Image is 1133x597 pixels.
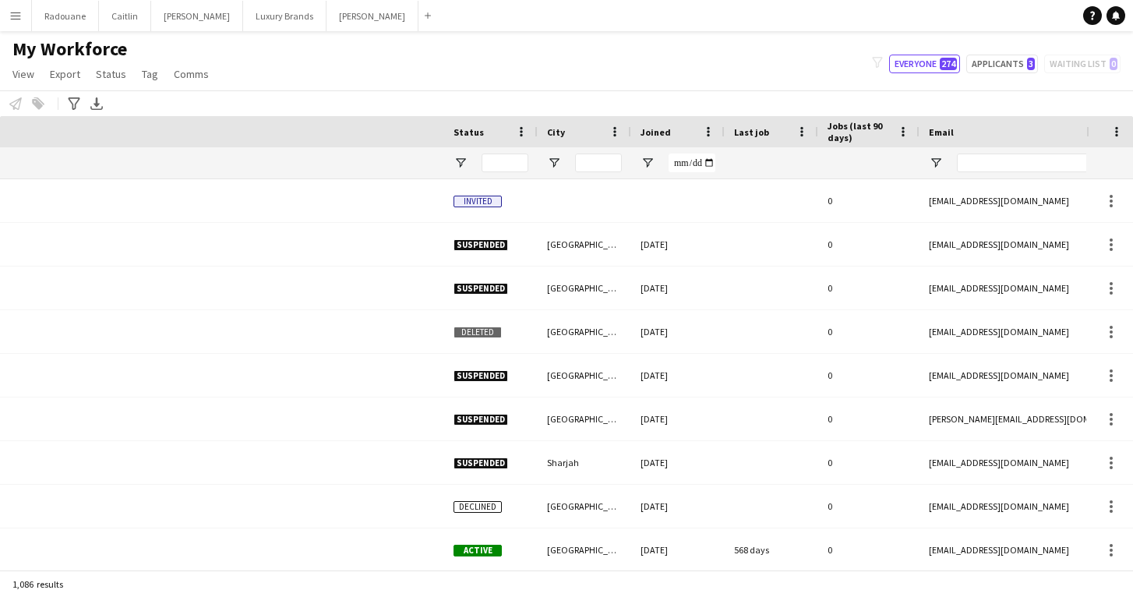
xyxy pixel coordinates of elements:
[818,354,919,397] div: 0
[818,528,919,571] div: 0
[547,126,565,138] span: City
[818,441,919,484] div: 0
[12,67,34,81] span: View
[538,485,631,528] div: [GEOGRAPHIC_DATA]
[454,501,502,513] span: Declined
[168,64,215,84] a: Comms
[326,1,418,31] button: [PERSON_NAME]
[454,370,508,382] span: Suspended
[6,64,41,84] a: View
[454,327,502,338] span: Deleted
[454,457,508,469] span: Suspended
[966,55,1038,73] button: Applicants3
[454,126,484,138] span: Status
[482,154,528,172] input: Status Filter Input
[538,223,631,266] div: [GEOGRAPHIC_DATA]
[454,196,502,207] span: Invited
[454,283,508,295] span: Suspended
[99,1,151,31] button: Caitlin
[631,354,725,397] div: [DATE]
[538,397,631,440] div: [GEOGRAPHIC_DATA]
[32,1,99,31] button: Radouane
[818,397,919,440] div: 0
[44,64,86,84] a: Export
[818,310,919,353] div: 0
[889,55,960,73] button: Everyone274
[641,156,655,170] button: Open Filter Menu
[50,67,80,81] span: Export
[725,528,818,571] div: 568 days
[631,485,725,528] div: [DATE]
[90,64,132,84] a: Status
[631,441,725,484] div: [DATE]
[940,58,957,70] span: 274
[96,67,126,81] span: Status
[828,120,891,143] span: Jobs (last 90 days)
[818,179,919,222] div: 0
[65,94,83,113] app-action-btn: Advanced filters
[631,267,725,309] div: [DATE]
[929,126,954,138] span: Email
[575,154,622,172] input: City Filter Input
[174,67,209,81] span: Comms
[538,528,631,571] div: [GEOGRAPHIC_DATA]
[818,267,919,309] div: 0
[136,64,164,84] a: Tag
[538,267,631,309] div: [GEOGRAPHIC_DATA]
[538,354,631,397] div: [GEOGRAPHIC_DATA]
[12,37,127,61] span: My Workforce
[142,67,158,81] span: Tag
[547,156,561,170] button: Open Filter Menu
[151,1,243,31] button: [PERSON_NAME]
[929,156,943,170] button: Open Filter Menu
[454,414,508,426] span: Suspended
[1027,58,1035,70] span: 3
[641,126,671,138] span: Joined
[669,154,715,172] input: Joined Filter Input
[454,239,508,251] span: Suspended
[538,441,631,484] div: Sharjah
[631,223,725,266] div: [DATE]
[818,485,919,528] div: 0
[454,156,468,170] button: Open Filter Menu
[454,545,502,556] span: Active
[631,310,725,353] div: [DATE]
[538,310,631,353] div: [GEOGRAPHIC_DATA]
[734,126,769,138] span: Last job
[631,528,725,571] div: [DATE]
[87,94,106,113] app-action-btn: Export XLSX
[631,397,725,440] div: [DATE]
[243,1,326,31] button: Luxury Brands
[818,223,919,266] div: 0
